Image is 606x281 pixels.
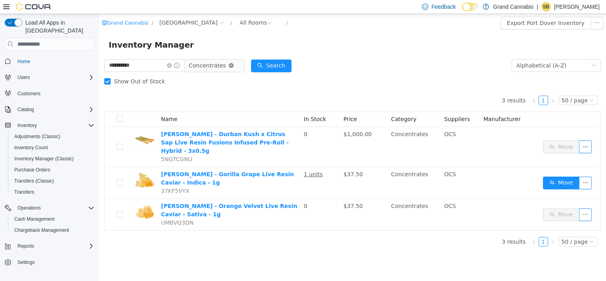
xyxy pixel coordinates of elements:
[2,120,98,131] button: Inventory
[11,165,54,175] a: Purchase Orders
[403,82,426,91] li: 3 results
[480,194,493,207] button: icon: ellipsis
[2,256,98,268] button: Settings
[14,156,74,162] span: Inventory Manager (Classic)
[11,132,94,141] span: Adjustments (Classic)
[14,121,40,130] button: Inventory
[62,174,90,180] span: 37KF5VYX
[491,3,504,15] button: icon: ellipsis
[8,225,98,236] button: Chargeback Management
[12,64,69,71] span: Show Out of Stock
[444,194,480,207] button: icon: swapMove
[431,3,456,11] span: Feedback
[444,127,480,139] button: icon: swapMove
[14,89,94,98] span: Customers
[345,102,371,108] span: Suppliers
[8,175,98,187] button: Transfers (Classic)
[2,104,98,115] button: Catalog
[14,189,34,195] span: Transfers
[462,11,462,12] span: Dark Mode
[14,73,33,82] button: Users
[2,55,98,67] button: Home
[36,116,56,136] img: Lord Jones - Durban Kush x Citrus Sap Live Resin Fusions Infused Pre-Roll - Hybrid - 3x0.5g hero ...
[205,189,208,195] span: 0
[14,241,94,251] span: Reports
[8,131,98,142] button: Adjustments (Classic)
[440,82,449,91] a: 1
[14,57,33,66] a: Home
[62,157,195,172] a: [PERSON_NAME] - Gorilla Grape Live Resin Caviar - Indica - 1g
[490,225,495,231] i: icon: down
[14,121,94,130] span: Inventory
[17,74,30,81] span: Users
[14,178,54,184] span: Transfers (Classic)
[3,6,49,12] a: icon: shopGrand Cannabis
[14,203,94,213] span: Operations
[480,127,493,139] button: icon: ellipsis
[493,2,533,12] p: Grand Cannabis
[17,90,40,97] span: Customers
[2,88,98,99] button: Customers
[11,143,51,152] a: Inventory Count
[14,56,94,66] span: Home
[36,188,56,208] img: Lord Jones - Orange Velvet Live Resin Caviar - Sativa - 1g hero shot
[17,259,35,266] span: Settings
[384,102,422,108] span: Manufacturer
[14,257,94,267] span: Settings
[16,3,52,11] img: Cova
[439,223,449,233] li: 1
[14,241,37,251] button: Reports
[17,205,41,211] span: Operations
[8,142,98,153] button: Inventory Count
[131,6,133,12] span: /
[152,46,192,58] button: icon: searchSearch
[11,187,94,197] span: Transfers
[17,243,34,249] span: Reports
[14,203,44,213] button: Operations
[60,4,119,13] span: Port Dover
[430,223,439,233] li: Previous Page
[432,85,437,89] i: icon: left
[14,73,94,82] span: Users
[462,82,489,91] div: 50 / page
[205,117,208,123] span: 0
[62,142,93,148] span: 5NGTCGNU
[244,189,264,195] span: $37.50
[14,167,50,173] span: Purchase Orders
[14,144,48,151] span: Inventory Count
[11,176,94,186] span: Transfers (Classic)
[62,189,198,204] a: [PERSON_NAME] - Orange Velvet Live Resin Caviar - Sativa - 1g
[36,156,56,176] img: Lord Jones - Gorilla Grape Live Resin Caviar - Indica - 1g hero shot
[541,2,551,12] div: Samantha Bailey
[403,223,426,233] li: 3 results
[14,133,60,140] span: Adjustments (Classic)
[11,143,94,152] span: Inventory Count
[417,46,467,58] div: Alphabetical (A-Z)
[10,25,100,37] span: Inventory Manager
[8,187,98,198] button: Transfers
[440,223,449,232] a: 1
[62,117,190,140] a: [PERSON_NAME] - Durban Kush x Citrus Sap Live Resin Fusions Infused Pre-Roll - Hybrid - 3x0.5g
[451,85,456,89] i: icon: right
[345,117,357,123] span: OCS
[90,46,127,58] span: Concentrates
[14,216,54,222] span: Cash Management
[11,165,94,175] span: Purchase Orders
[11,154,77,164] a: Inventory Manager (Classic)
[244,102,258,108] span: Price
[8,164,98,175] button: Purchase Orders
[449,223,458,233] li: Next Page
[292,102,317,108] span: Category
[11,176,57,186] a: Transfers (Classic)
[14,89,44,98] a: Customers
[17,106,34,113] span: Catalog
[432,226,437,231] i: icon: left
[444,163,480,175] button: icon: swapMove
[244,117,272,123] span: $1,000.00
[451,226,456,231] i: icon: right
[11,225,94,235] span: Chargeback Management
[14,105,94,114] span: Catalog
[11,225,72,235] a: Chargeback Management
[543,2,549,12] span: SB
